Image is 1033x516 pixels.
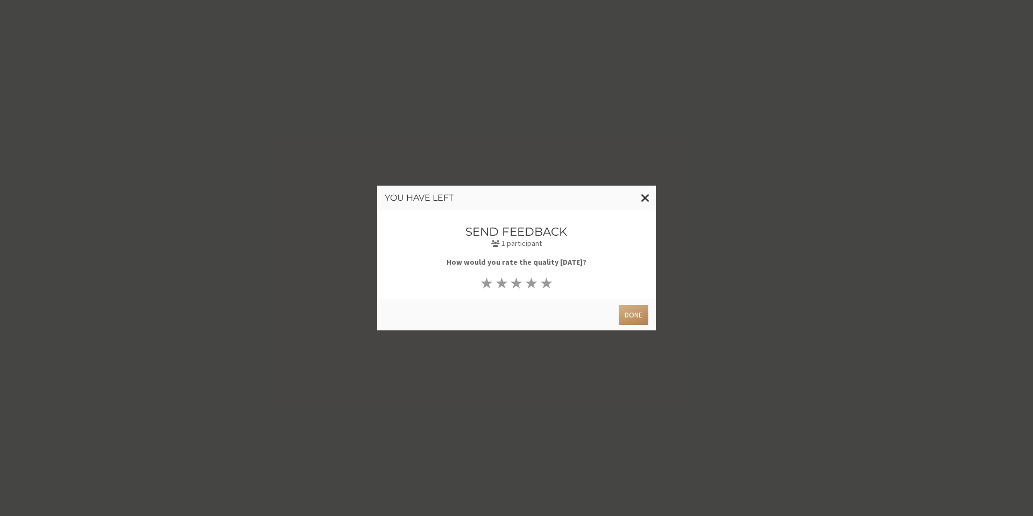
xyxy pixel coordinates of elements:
h3: Send feedback [414,225,620,238]
button: Done [619,305,648,325]
h3: You have left [385,193,648,203]
button: ★ [479,275,494,291]
button: ★ [494,275,509,291]
button: ★ [524,275,539,291]
b: How would you rate the quality [DATE]? [447,257,586,267]
button: Close modal [635,186,656,210]
p: 1 participant [414,238,620,249]
button: ★ [539,275,554,291]
button: ★ [509,275,524,291]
